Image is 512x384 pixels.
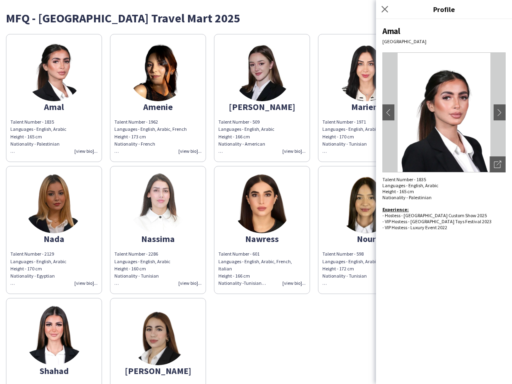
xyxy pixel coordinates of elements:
div: MFQ - [GEOGRAPHIC_DATA] Travel Mart 2025 [6,12,506,24]
img: thumb-33402f92-3f0a-48ee-9b6d-2e0525ee7c28.png [336,173,396,233]
span: Talent Number - 2286 Languages - English, Arabic Height - 160 cm Nationality - Tunisian [114,251,170,286]
span: Talent Number - 1971 Languages - English, Arabic Height - 170 cm Nationality - Tunisian [322,119,378,154]
span: Talent Number - 509 Languages - English, Arabic Height - 166 cm Nationality - American [218,119,274,154]
div: [PERSON_NAME] [218,103,306,110]
b: Experience: [382,206,409,212]
img: thumb-4ca95fa5-4d3e-4c2c-b4ce-8e0bcb13b1c7.png [128,41,188,101]
h3: Profile [376,4,512,14]
span: Languages - English, Arabic, French [114,126,187,132]
img: thumb-2e0034d6-7930-4ae6-860d-e19d2d874555.png [128,305,188,365]
span: Talent Number - 1962 [114,119,158,125]
span: Talent Number - 1835 [10,119,54,125]
img: thumb-7d03bddd-c3aa-4bde-8cdb-39b64b840995.png [128,173,188,233]
div: [PERSON_NAME] [114,367,202,374]
div: Languages - English, Arabic [322,258,410,287]
div: Height - 172 cm Nationality - Tunisian [322,265,410,287]
img: thumb-0b0a4517-2be3-415a-a8cd-aac60e329b3a.png [232,173,292,233]
span: Height - 173 cm [114,134,146,140]
div: Amal [10,103,98,110]
div: - Hostess - [GEOGRAPHIC_DATA] Custom Show 2025 [382,212,506,218]
img: thumb-127a73c4-72f8-4817-ad31-6bea1b145d02.png [24,173,84,233]
div: [GEOGRAPHIC_DATA] [382,38,506,44]
div: - VIP Hostess - [GEOGRAPHIC_DATA] Toys Festival 2023 [382,218,506,224]
div: Open photos pop-in [490,156,506,172]
span: Nationality - French [114,141,155,147]
div: Nawress [218,235,306,242]
div: Shahad [10,367,98,374]
span: Tunisian [244,280,266,286]
img: thumb-81ff8e59-e6e2-4059-b349-0c4ea833cf59.png [24,41,84,101]
img: thumb-6635f156c0799.jpeg [232,41,292,101]
span: Languages - English, Arabic Height - 165 cm Nationality - Palestinian [10,126,66,154]
img: thumb-4c95e7ae-0fdf-44ac-8d60-b62309d66edf.png [336,41,396,101]
span: Talent Number - 598 [322,251,364,257]
img: Crew avatar or photo [382,52,506,172]
div: Amenie [114,103,202,110]
div: Amal [382,26,506,36]
span: Talent Number - 2129 Languages - English, Arabic Height - 170 cm Nationality - Egyptian [10,251,66,286]
div: - VIP Hostess - Luxury Event 2022 [382,224,506,230]
div: Nada [10,235,98,242]
span: Talent Number - 601 Languages - English, Arabic, French, Italian Height - 166 cm Nationality - [218,251,292,286]
div: Nassima [114,235,202,242]
span: Talent Number - 1835 [382,176,426,182]
div: Mariem [322,103,410,110]
div: Nour [322,235,410,242]
span: Languages - English, Arabic Height - 165 cm Nationality - Palestinian [382,182,438,200]
img: thumb-22a80c24-cb5f-4040-b33a-0770626b616f.png [24,305,84,365]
